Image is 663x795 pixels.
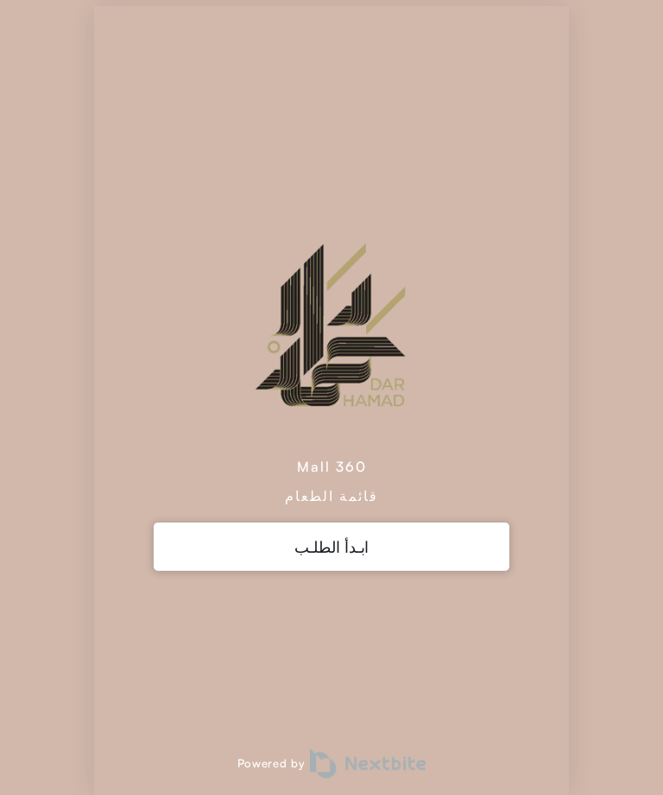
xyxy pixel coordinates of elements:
[285,487,378,504] div: قائمة الطعام
[310,748,426,779] img: logo.png
[154,523,510,571] div: ابـدأ الطلـب
[227,230,437,446] img: 73b82443~~~getlstd-property-photo2234.png
[297,458,367,475] div: 360 Mall
[94,748,569,779] div: Powered by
